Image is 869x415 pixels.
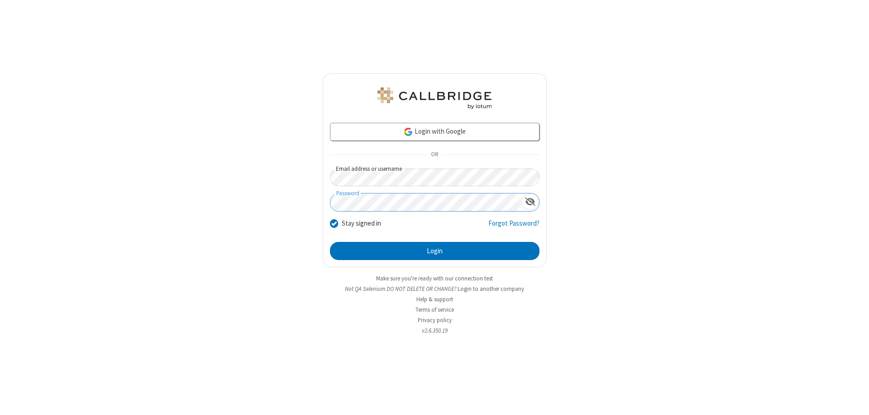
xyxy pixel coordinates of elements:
li: Not QA Selenium DO NOT DELETE OR CHANGE? [323,285,547,293]
input: Email address or username [330,169,540,186]
button: Login [330,242,540,260]
span: OR [427,149,442,161]
img: QA Selenium DO NOT DELETE OR CHANGE [376,87,493,109]
a: Forgot Password? [488,218,540,236]
button: Login to another company [458,285,524,293]
a: Terms of service [415,306,454,314]
div: Show password [521,193,539,210]
img: google-icon.png [403,127,413,137]
iframe: Chat [846,391,862,409]
a: Login with Google [330,123,540,141]
label: Stay signed in [342,218,381,229]
li: v2.6.350.19 [323,326,547,335]
a: Make sure you're ready with our connection test [376,275,493,282]
a: Privacy policy [418,316,452,324]
a: Help & support [416,295,453,303]
input: Password [330,193,521,211]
